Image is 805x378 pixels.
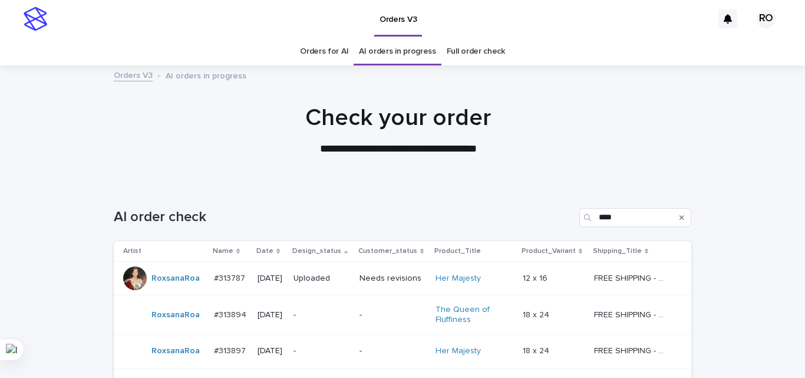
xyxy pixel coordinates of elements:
[359,38,436,65] a: AI orders in progress
[151,310,200,320] a: RoxsanaRoa
[293,310,350,320] p: -
[436,346,481,356] a: Her Majesty
[579,208,691,227] input: Search
[593,245,642,258] p: Shipping_Title
[434,245,481,258] p: Product_Title
[757,9,776,28] div: RO
[292,245,341,258] p: Design_status
[256,245,273,258] p: Date
[359,310,426,320] p: -
[522,245,576,258] p: Product_Variant
[114,334,691,368] tr: RoxsanaRoa #313897#313897 [DATE]--Her Majesty 18 x 2418 x 24 FREE SHIPPING - preview in 1-2 busin...
[166,68,246,81] p: AI orders in progress
[214,308,249,320] p: #313894
[110,104,687,132] h1: Check your order
[114,68,153,81] a: Orders V3
[151,274,200,284] a: RoxsanaRoa
[293,346,350,356] p: -
[594,308,670,320] p: FREE SHIPPING - preview in 1-2 business days, after your approval delivery will take 5-10 b.d.
[114,295,691,335] tr: RoxsanaRoa #313894#313894 [DATE]--The Queen of Fluffiness 18 x 2418 x 24 FREE SHIPPING - preview ...
[151,346,200,356] a: RoxsanaRoa
[114,209,575,226] h1: AI order check
[523,344,552,356] p: 18 x 24
[594,271,670,284] p: FREE SHIPPING - preview in 1-2 business days, after your approval delivery will take 5-10 b.d.
[300,38,348,65] a: Orders for AI
[258,346,284,356] p: [DATE]
[214,271,248,284] p: #313787
[447,38,505,65] a: Full order check
[258,310,284,320] p: [DATE]
[594,344,670,356] p: FREE SHIPPING - preview in 1-2 business days, after your approval delivery will take 5-10 b.d.
[359,346,426,356] p: -
[359,274,426,284] p: Needs revisions
[123,245,141,258] p: Artist
[258,274,284,284] p: [DATE]
[293,274,350,284] p: Uploaded
[523,271,550,284] p: 12 x 16
[523,308,552,320] p: 18 x 24
[114,262,691,295] tr: RoxsanaRoa #313787#313787 [DATE]UploadedNeeds revisionsHer Majesty 12 x 1612 x 16 FREE SHIPPING -...
[358,245,417,258] p: Customer_status
[214,344,248,356] p: #313897
[213,245,233,258] p: Name
[24,7,47,31] img: stacker-logo-s-only.png
[436,305,509,325] a: The Queen of Fluffiness
[436,274,481,284] a: Her Majesty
